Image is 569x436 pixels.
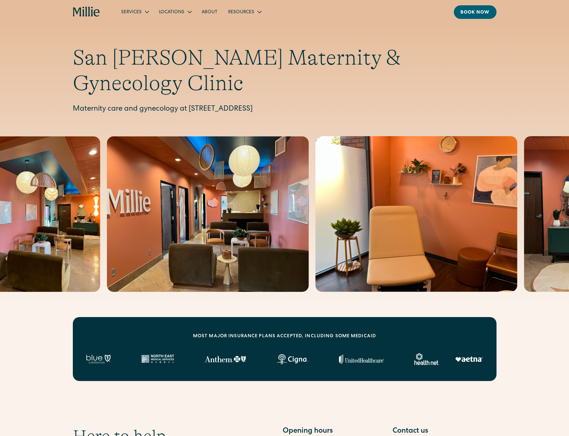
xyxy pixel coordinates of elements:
img: Aetna logo [455,356,483,362]
div: Services [116,6,154,17]
h1: San [PERSON_NAME] Maternity & Gynecology Clinic [73,45,497,96]
a: home [73,7,100,17]
div: Locations [154,6,196,17]
img: United Healthcare logo [339,354,384,364]
div: Book now [460,9,490,16]
div: MOST MAJOR INSURANCE PLANS ACCEPTED, INCLUDING some MEDICAID [193,333,376,340]
div: Services [121,9,142,16]
a: About [196,6,223,17]
div: Resources [228,9,254,16]
img: Blue California logo [86,354,111,364]
p: Maternity care and gynecology at [STREET_ADDRESS] [73,104,497,115]
div: Resources [223,6,266,17]
div: Locations [159,9,184,16]
a: Book now [454,5,497,19]
img: Cigna logo [276,354,308,364]
img: Healthnet logo [414,353,439,365]
img: Anthem Logo [205,356,246,362]
img: North East Medical Services logo [141,354,174,364]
